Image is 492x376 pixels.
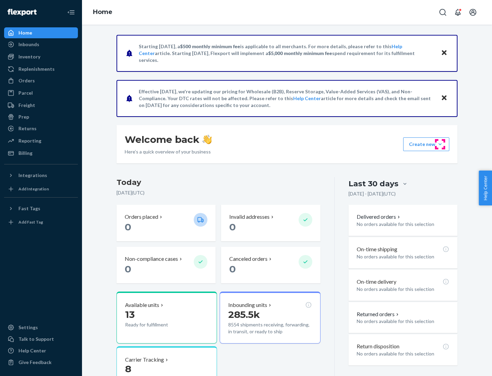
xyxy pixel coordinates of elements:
[125,263,131,275] span: 0
[18,66,55,72] div: Replenishments
[139,43,434,64] p: Starting [DATE], a is applicable to all merchants. For more details, please refer to this article...
[18,41,39,48] div: Inbounds
[4,64,78,75] a: Replenishments
[4,51,78,62] a: Inventory
[440,93,449,103] button: Close
[357,310,400,318] button: Returned orders
[4,123,78,134] a: Returns
[357,286,449,293] p: No orders available for this selection
[125,301,159,309] p: Available units
[228,301,267,309] p: Inbounding units
[125,148,212,155] p: Here’s a quick overview of your business
[18,113,29,120] div: Prep
[357,350,449,357] p: No orders available for this selection
[4,148,78,159] a: Billing
[357,343,399,350] p: Return disposition
[8,9,37,16] img: Flexport logo
[125,213,158,221] p: Orders placed
[451,5,465,19] button: Open notifications
[357,278,396,286] p: On-time delivery
[357,253,449,260] p: No orders available for this selection
[436,5,450,19] button: Open Search Box
[440,48,449,58] button: Close
[125,133,212,146] h1: Welcome back
[4,75,78,86] a: Orders
[139,88,434,109] p: Effective [DATE], we're updating our pricing for Wholesale (B2B), Reserve Storage, Value-Added Se...
[18,53,40,60] div: Inventory
[221,247,320,283] button: Canceled orders 0
[18,137,41,144] div: Reporting
[479,171,492,205] button: Help Center
[18,205,40,212] div: Fast Tags
[117,292,217,344] button: Available units13Ready for fulfillment
[4,135,78,146] a: Reporting
[4,322,78,333] a: Settings
[93,8,112,16] a: Home
[357,245,397,253] p: On-time shipping
[357,213,401,221] button: Delivered orders
[229,263,236,275] span: 0
[202,135,212,144] img: hand-wave emoji
[228,321,312,335] p: 8554 shipments receiving, forwarding, in transit, or ready to ship
[221,205,320,241] button: Invalid addresses 0
[117,189,320,196] p: [DATE] ( UTC )
[4,27,78,38] a: Home
[18,219,43,225] div: Add Fast Tag
[117,177,320,188] h3: Today
[117,247,216,283] button: Non-compliance cases 0
[125,309,135,320] span: 13
[125,321,188,328] p: Ready for fulfillment
[4,100,78,111] a: Freight
[4,88,78,98] a: Parcel
[357,318,449,325] p: No orders available for this selection
[229,221,236,233] span: 0
[18,150,32,157] div: Billing
[125,221,131,233] span: 0
[348,178,398,189] div: Last 30 days
[4,170,78,181] button: Integrations
[229,255,268,263] p: Canceled orders
[4,203,78,214] button: Fast Tags
[18,347,46,354] div: Help Center
[18,29,32,36] div: Home
[4,184,78,194] a: Add Integration
[64,5,78,19] button: Close Navigation
[228,309,260,320] span: 285.5k
[348,190,396,197] p: [DATE] - [DATE] ( UTC )
[220,292,320,344] button: Inbounding units285.5k8554 shipments receiving, forwarding, in transit, or ready to ship
[4,357,78,368] button: Give Feedback
[18,359,52,366] div: Give Feedback
[268,50,332,56] span: $5,000 monthly minimum fee
[466,5,480,19] button: Open account menu
[18,324,38,331] div: Settings
[229,213,270,221] p: Invalid addresses
[125,255,178,263] p: Non-compliance cases
[18,125,37,132] div: Returns
[357,221,449,228] p: No orders available for this selection
[18,336,54,343] div: Talk to Support
[125,356,164,364] p: Carrier Tracking
[87,2,118,22] ol: breadcrumbs
[18,102,35,109] div: Freight
[4,345,78,356] a: Help Center
[117,205,216,241] button: Orders placed 0
[4,334,78,345] a: Talk to Support
[4,39,78,50] a: Inbounds
[293,95,321,101] a: Help Center
[18,172,47,179] div: Integrations
[4,217,78,228] a: Add Fast Tag
[4,111,78,122] a: Prep
[18,77,35,84] div: Orders
[18,186,49,192] div: Add Integration
[403,137,449,151] button: Create new
[125,363,131,375] span: 8
[180,43,240,49] span: $500 monthly minimum fee
[18,90,33,96] div: Parcel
